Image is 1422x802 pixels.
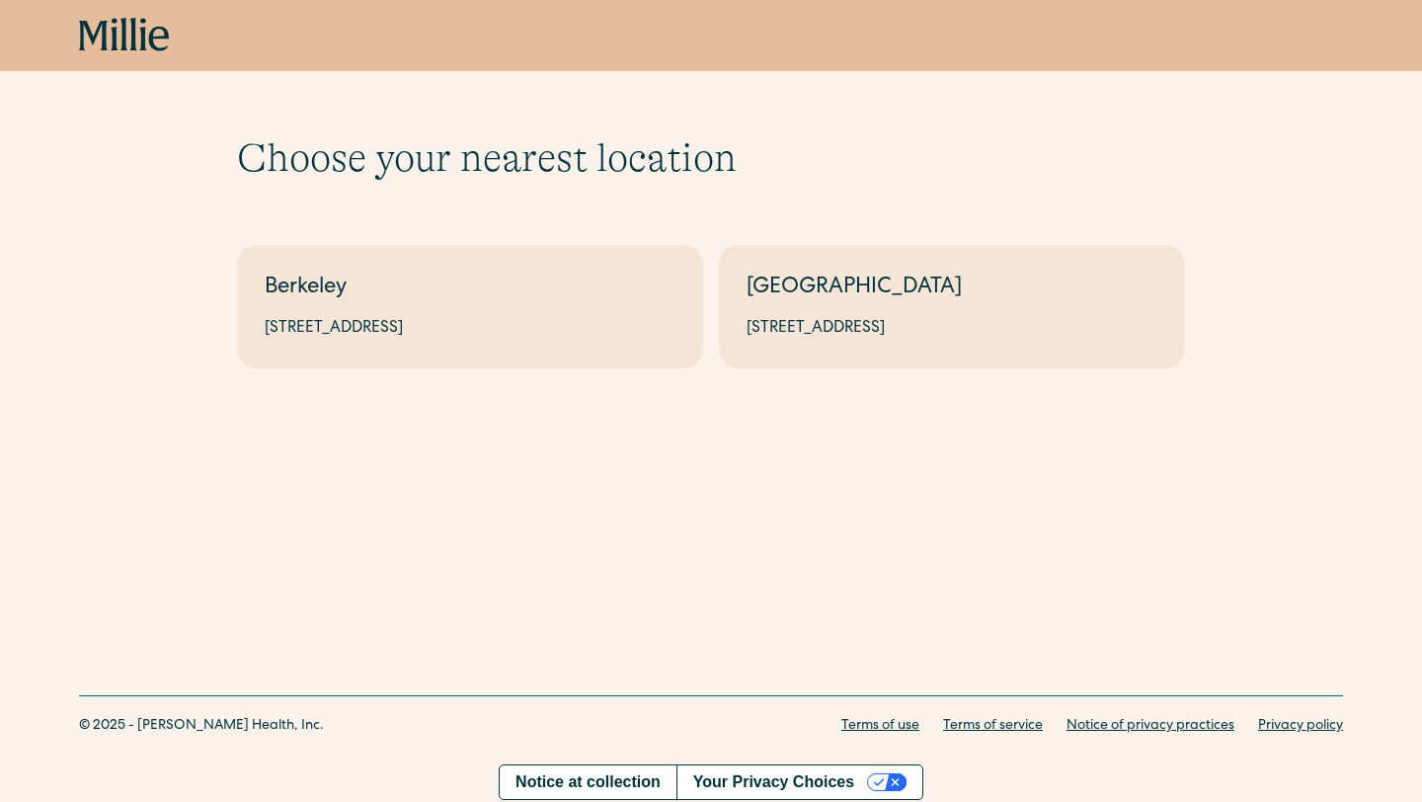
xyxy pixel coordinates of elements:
[265,317,675,341] div: [STREET_ADDRESS]
[943,716,1043,737] a: Terms of service
[676,765,922,799] button: Your Privacy Choices
[265,273,675,305] div: Berkeley
[237,245,703,368] a: Berkeley[STREET_ADDRESS]
[1258,716,1343,737] a: Privacy policy
[79,716,324,737] div: © 2025 - [PERSON_NAME] Health, Inc.
[747,273,1157,305] div: [GEOGRAPHIC_DATA]
[237,134,1185,182] h1: Choose your nearest location
[500,765,676,799] a: Notice at collection
[1066,716,1234,737] a: Notice of privacy practices
[719,245,1185,368] a: [GEOGRAPHIC_DATA][STREET_ADDRESS]
[747,317,1157,341] div: [STREET_ADDRESS]
[841,716,919,737] a: Terms of use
